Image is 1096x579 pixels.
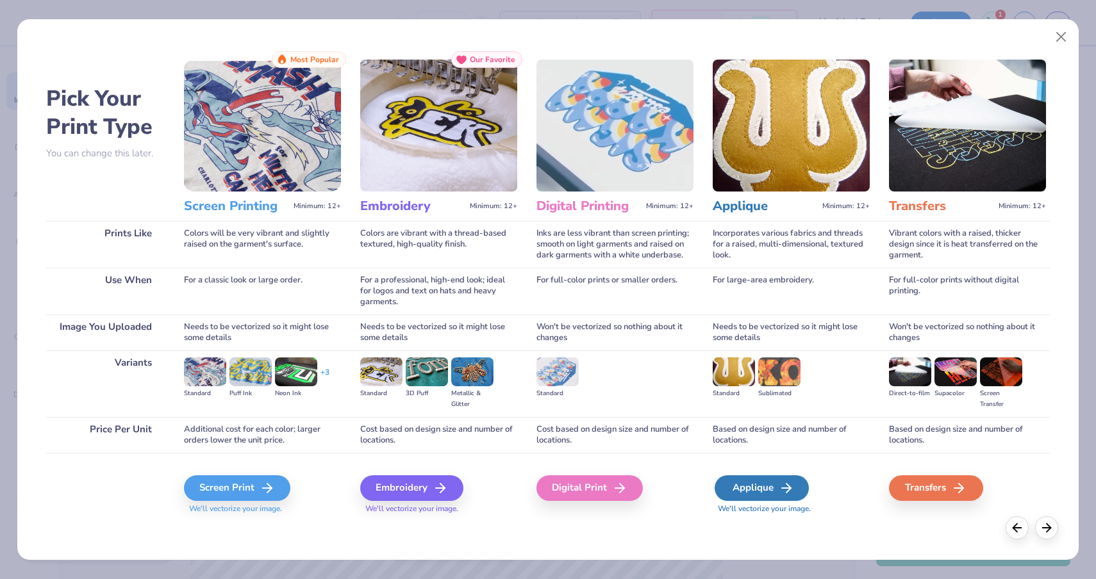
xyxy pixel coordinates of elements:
div: Standard [184,388,226,399]
div: Sublimated [758,388,801,399]
div: Metallic & Glitter [451,388,494,410]
span: We'll vectorize your image. [184,503,341,514]
div: Screen Print [184,475,290,501]
div: Standard [713,388,755,399]
div: For a professional, high-end look; ideal for logos and text on hats and heavy garments. [360,268,517,314]
div: Inks are less vibrant than screen printing; smooth on light garments and raised on dark garments ... [536,221,693,268]
div: Colors are vibrant with a thread-based textured, high-quality finish. [360,221,517,268]
div: Based on design size and number of locations. [889,417,1046,453]
h3: Digital Printing [536,198,641,215]
h3: Applique [713,198,817,215]
img: Screen Transfer [980,357,1022,386]
div: Image You Uploaded [46,314,165,350]
span: Minimum: 12+ [822,202,870,211]
div: For a classic look or large order. [184,268,341,314]
h3: Transfers [889,198,993,215]
img: Screen Printing [184,60,341,192]
div: Standard [536,388,579,399]
div: Additional cost for each color; larger orders lower the unit price. [184,417,341,453]
div: For large-area embroidery. [713,268,870,314]
span: Our Favorite [470,55,515,64]
div: Needs to be vectorized so it might lose some details [713,314,870,350]
img: Supacolor [934,357,977,386]
div: Colors will be very vibrant and slightly raised on the garment's surface. [184,221,341,268]
img: Digital Printing [536,60,693,192]
div: For full-color prints or smaller orders. [536,268,693,314]
div: Vibrant colors with a raised, thicker design since it is heat transferred on the garment. [889,221,1046,268]
span: Most Popular [290,55,339,64]
div: Puff Ink [229,388,272,399]
div: Supacolor [934,388,977,399]
div: Cost based on design size and number of locations. [360,417,517,453]
div: Cost based on design size and number of locations. [536,417,693,453]
img: Standard [713,357,755,386]
div: Won't be vectorized so nothing about it changes [536,314,693,350]
button: Close [1049,25,1074,49]
span: Minimum: 12+ [999,202,1046,211]
span: We'll vectorize your image. [713,503,870,514]
div: Direct-to-film [889,388,931,399]
h3: Embroidery [360,198,465,215]
img: Embroidery [360,60,517,192]
div: Use When [46,268,165,314]
div: For full-color prints without digital printing. [889,268,1046,314]
div: Neon Ink [275,388,317,399]
div: Applique [715,475,809,501]
img: 3D Puff [406,357,448,386]
img: Standard [536,357,579,386]
div: Variants [46,350,165,416]
img: Direct-to-film [889,357,931,386]
img: Standard [184,357,226,386]
img: Transfers [889,60,1046,192]
p: You can change this later. [46,148,165,159]
div: Needs to be vectorized so it might lose some details [360,314,517,350]
img: Applique [713,60,870,192]
img: Metallic & Glitter [451,357,494,386]
span: Minimum: 12+ [294,202,341,211]
div: Needs to be vectorized so it might lose some details [184,314,341,350]
img: Standard [360,357,403,386]
div: 3D Puff [406,388,448,399]
div: Transfers [889,475,983,501]
h3: Screen Printing [184,198,288,215]
span: Minimum: 12+ [646,202,693,211]
span: We'll vectorize your image. [360,503,517,514]
h2: Pick Your Print Type [46,85,165,141]
span: Minimum: 12+ [470,202,517,211]
div: Prints Like [46,221,165,268]
div: Standard [360,388,403,399]
div: + 3 [320,367,329,389]
div: Price Per Unit [46,417,165,453]
div: Incorporates various fabrics and threads for a raised, multi-dimensional, textured look. [713,221,870,268]
div: Won't be vectorized so nothing about it changes [889,314,1046,350]
img: Sublimated [758,357,801,386]
div: Digital Print [536,475,643,501]
img: Puff Ink [229,357,272,386]
div: Based on design size and number of locations. [713,417,870,453]
div: Screen Transfer [980,388,1022,410]
div: Embroidery [360,475,463,501]
img: Neon Ink [275,357,317,386]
